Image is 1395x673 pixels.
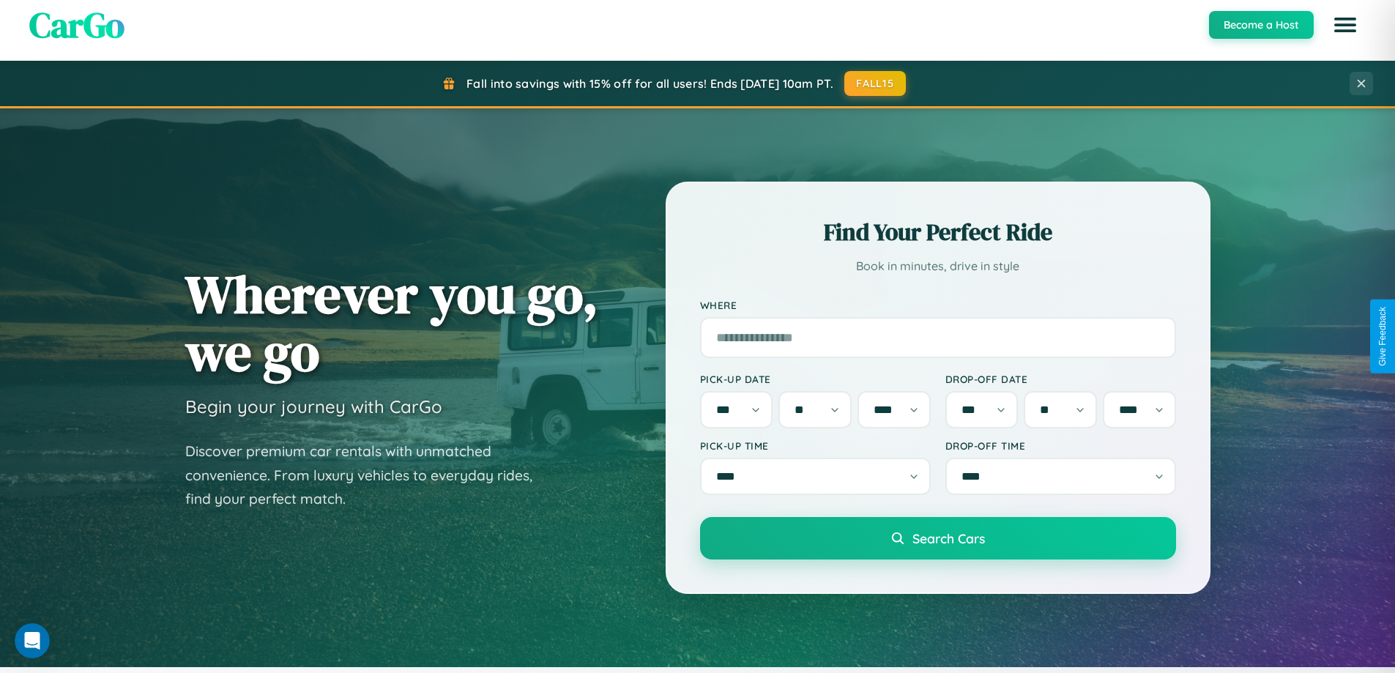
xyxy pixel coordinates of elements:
iframe: Intercom live chat [15,623,50,658]
span: Fall into savings with 15% off for all users! Ends [DATE] 10am PT. [466,76,833,91]
h1: Wherever you go, we go [185,265,598,381]
label: Where [700,299,1176,311]
button: FALL15 [844,71,906,96]
label: Pick-up Time [700,439,931,452]
label: Pick-up Date [700,373,931,385]
label: Drop-off Time [945,439,1176,452]
p: Book in minutes, drive in style [700,256,1176,277]
button: Open menu [1325,4,1366,45]
h3: Begin your journey with CarGo [185,395,442,417]
h2: Find Your Perfect Ride [700,216,1176,248]
p: Discover premium car rentals with unmatched convenience. From luxury vehicles to everyday rides, ... [185,439,551,511]
div: Give Feedback [1377,307,1388,366]
span: Search Cars [912,530,985,546]
label: Drop-off Date [945,373,1176,385]
button: Become a Host [1209,11,1314,39]
span: CarGo [29,1,124,49]
button: Search Cars [700,517,1176,559]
